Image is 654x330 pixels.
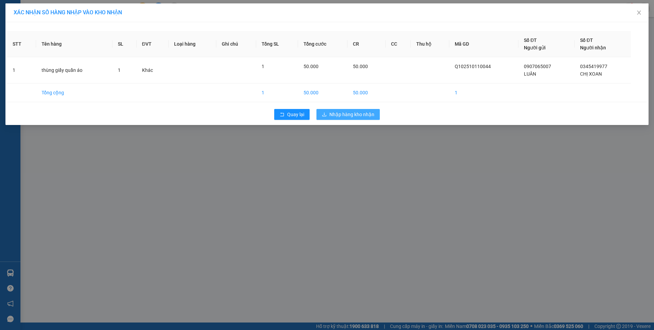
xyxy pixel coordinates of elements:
[2,17,51,25] strong: THIÊN PHÁT ĐẠT
[14,9,122,16] span: XÁC NHẬN SỐ HÀNG NHẬP VÀO KHO NHẬN
[256,83,298,102] td: 1
[347,31,386,57] th: CR
[455,64,491,69] span: Q102510110044
[2,44,46,49] strong: N.gửi:
[353,64,368,69] span: 50.000
[2,49,60,55] strong: N.nhận:
[15,44,46,49] span: UYÊN CMND:
[118,67,121,73] span: 1
[298,31,348,57] th: Tổng cước
[274,109,310,120] button: rollbackQuay lại
[36,83,112,102] td: Tổng cộng
[29,9,73,16] strong: CTY XE KHÁCH
[262,64,264,69] span: 1
[629,3,649,22] button: Close
[580,71,602,77] span: CHỊ XOAN
[636,10,642,15] span: close
[580,64,607,69] span: 0345419977
[411,31,449,57] th: Thu hộ
[580,37,593,43] span: Số ĐT
[322,112,327,117] span: download
[7,31,36,57] th: STT
[12,3,48,9] span: Q102510110015
[216,31,256,57] th: Ghi chú
[287,111,304,118] span: Quay lại
[19,30,73,37] span: PHIẾU GIAO HÀNG
[347,83,386,102] td: 50.000
[256,31,298,57] th: Tổng SL
[7,57,36,83] td: 1
[36,31,112,57] th: Tên hàng
[449,31,518,57] th: Mã GD
[10,25,28,30] span: Quận 10
[449,83,518,102] td: 1
[19,49,60,55] span: PHƯƠNG CMND:
[316,109,380,120] button: downloadNhập hàng kho nhận
[329,111,374,118] span: Nhập hàng kho nhận
[63,3,75,9] span: 17:01
[76,3,90,9] span: [DATE]
[169,31,216,57] th: Loại hàng
[524,64,551,69] span: 0907065007
[2,25,66,30] strong: VP: SĐT:
[524,45,546,50] span: Người gửi
[137,31,169,57] th: ĐVT
[137,57,169,83] td: Khác
[386,31,411,57] th: CC
[524,37,537,43] span: Số ĐT
[298,83,348,102] td: 50.000
[280,112,284,117] span: rollback
[580,45,606,50] span: Người nhận
[36,57,112,83] td: thùng giấy quần áo
[112,31,137,57] th: SL
[524,71,536,77] span: LUÂN
[38,25,66,30] span: 0907696988
[303,64,318,69] span: 50.000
